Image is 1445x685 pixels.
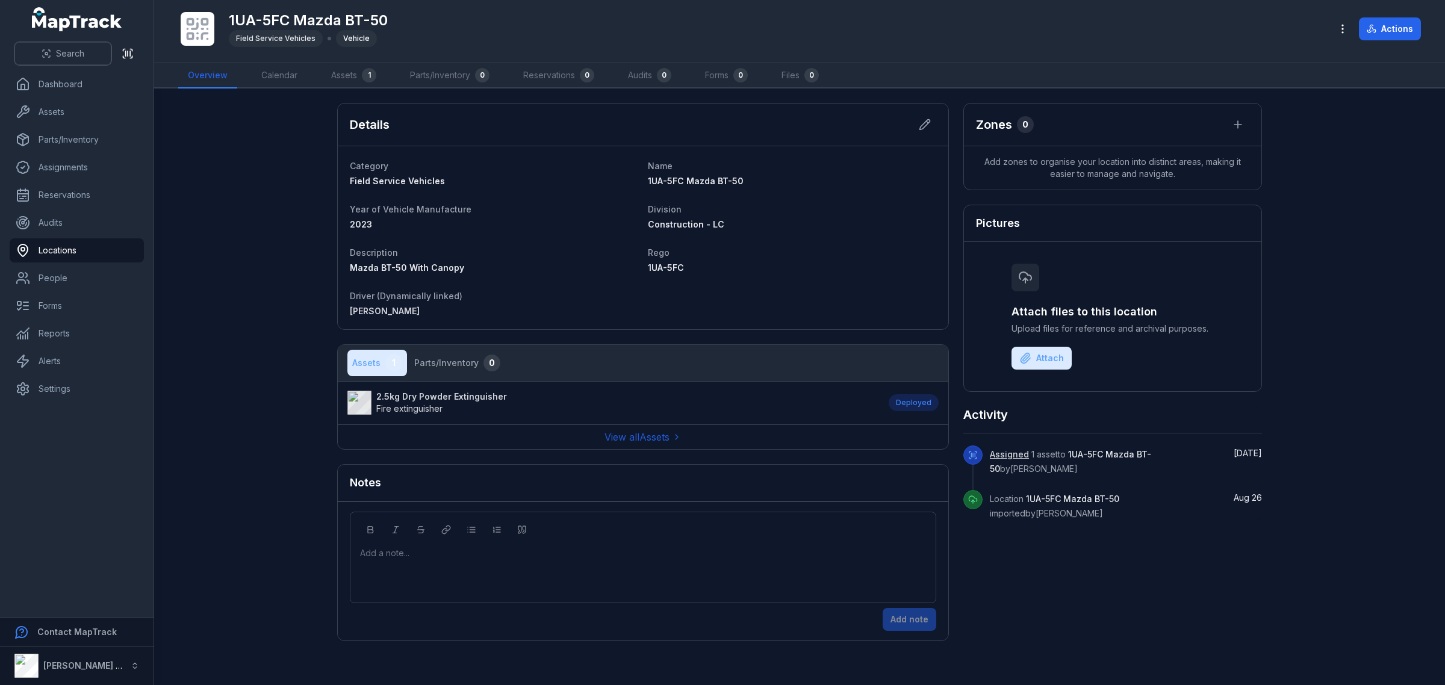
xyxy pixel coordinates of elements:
button: Parts/Inventory0 [409,350,505,376]
a: View allAssets [604,430,682,444]
a: Reports [10,321,144,346]
span: 1UA-5FC [648,262,684,273]
span: Add zones to organise your location into distinct areas, making it easier to manage and navigate. [964,146,1261,190]
button: Assets1 [347,350,407,376]
a: MapTrack [32,7,122,31]
a: Assets1 [322,63,386,88]
span: Upload files for reference and archival purposes. [1011,323,1214,335]
h3: Pictures [976,215,1020,232]
div: 0 [1017,116,1034,133]
span: 1UA-5FC Mazda BT-50 [1026,494,1119,504]
div: 1 [385,355,402,371]
div: 0 [580,68,594,82]
h1: 1UA-5FC Mazda BT-50 [229,11,388,30]
span: Fire extinguisher [376,403,443,414]
span: Category [350,161,388,171]
a: Dashboard [10,72,144,96]
strong: Contact MapTrack [37,627,117,637]
button: Attach [1011,347,1072,370]
strong: [PERSON_NAME] Air [43,660,127,671]
time: 8/26/2025, 5:47:04 PM [1234,492,1262,503]
a: Overview [178,63,237,88]
a: Assets [10,100,144,124]
div: 0 [475,68,489,82]
span: Location imported by [PERSON_NAME] [990,494,1119,518]
a: Settings [10,377,144,401]
div: 1 [362,68,376,82]
a: Forms [10,294,144,318]
span: Driver (Dynamically linked) [350,291,462,301]
span: [DATE] [1234,448,1262,458]
span: 1 asset to by [PERSON_NAME] [990,449,1151,474]
span: Aug 26 [1234,492,1262,503]
div: 0 [483,355,500,371]
a: Alerts [10,349,144,373]
a: Calendar [252,63,307,88]
div: 0 [657,68,671,82]
span: Field Service Vehicles [350,176,445,186]
span: Division [648,204,682,214]
span: Construction - LC [648,219,724,229]
h3: Notes [350,474,381,491]
a: [PERSON_NAME] [350,305,638,317]
button: Actions [1359,17,1421,40]
div: 0 [804,68,819,82]
a: Assignments [10,155,144,179]
button: Search [14,42,111,65]
span: Description [350,247,398,258]
span: 1UA-5FC Mazda BT-50 [648,176,744,186]
div: 0 [733,68,748,82]
span: Name [648,161,673,171]
h2: Zones [976,116,1012,133]
h2: Details [350,116,390,133]
div: Vehicle [336,30,377,47]
h3: Attach files to this location [1011,303,1214,320]
time: 9/23/2025, 1:06:37 PM [1234,448,1262,458]
a: Reservations0 [514,63,604,88]
span: 2023 [350,219,372,229]
span: Year of Vehicle Manufacture [350,204,471,214]
a: Locations [10,238,144,262]
span: Rego [648,247,670,258]
span: Search [56,48,84,60]
span: Mazda BT-50 With Canopy [350,262,464,273]
a: Audits0 [618,63,681,88]
span: Field Service Vehicles [236,34,315,43]
a: Audits [10,211,144,235]
a: Reservations [10,183,144,207]
a: Parts/Inventory [10,128,144,152]
a: 2.5kg Dry Powder ExtinguisherFire extinguisher [347,391,877,415]
a: Files0 [772,63,828,88]
h2: Activity [963,406,1008,423]
span: 1UA-5FC Mazda BT-50 [990,449,1151,474]
a: Assigned [990,448,1029,460]
div: Deployed [889,394,939,411]
a: People [10,266,144,290]
a: Parts/Inventory0 [400,63,499,88]
strong: 2.5kg Dry Powder Extinguisher [376,391,507,403]
a: Forms0 [695,63,757,88]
